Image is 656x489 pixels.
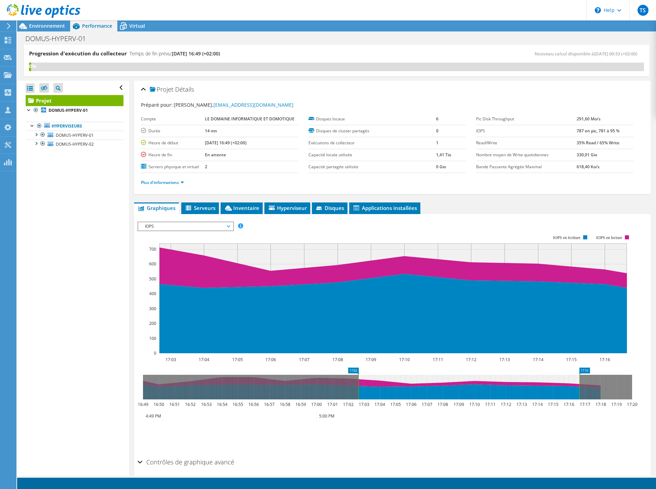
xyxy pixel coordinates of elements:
[299,357,309,362] text: 17:07
[130,50,220,57] h4: Temps de fin prévu:
[406,401,416,407] text: 17:06
[577,128,619,134] b: 787 en pic, 781 à 95 %
[141,180,184,185] a: Plus d'informations
[500,401,511,407] text: 17:12
[232,401,243,407] text: 16:55
[232,357,242,362] text: 17:05
[205,128,217,134] b: 14 mn
[205,152,226,158] b: En attente
[432,357,443,362] text: 17:11
[343,401,353,407] text: 17:02
[309,128,436,134] label: Disques de cluster partagés
[268,204,307,211] span: Hyperviseur
[332,357,343,362] text: 17:08
[174,102,293,108] span: [PERSON_NAME],
[137,455,234,469] h2: Contrôles de graphique avancé
[421,401,432,407] text: 17:07
[469,401,480,407] text: 17:10
[594,51,637,57] span: [DATE] 00:53 (+02:00)
[638,5,648,16] span: TS
[577,116,601,122] b: 291,60 Mo/s
[436,152,451,158] b: 1,41 Tio
[175,85,194,93] span: Détails
[205,140,247,146] b: [DATE] 16:49 (+02:00)
[149,335,156,341] text: 100
[563,401,574,407] text: 17:16
[309,151,436,158] label: Capacité locale utilisée
[149,276,156,282] text: 500
[141,102,173,108] label: Préparé pour:
[26,95,123,106] a: Projet
[142,222,229,230] span: IOPS
[22,35,96,42] h1: DOMUS-HYPERV-01
[577,164,600,170] b: 618,40 Ko/s
[201,401,211,407] text: 16:53
[149,320,156,326] text: 200
[309,116,436,122] label: Disques locaux
[137,401,148,407] text: 16:49
[154,350,156,356] text: 0
[150,86,173,93] span: Projet
[499,357,510,362] text: 17:13
[599,357,610,362] text: 17:16
[533,357,543,362] text: 17:14
[141,151,205,158] label: Heure de fin
[311,401,322,407] text: 17:00
[365,357,376,362] text: 17:09
[29,23,65,29] span: Environnement
[149,306,156,312] text: 300
[172,50,220,57] span: [DATE] 16:49 (+02:00)
[465,357,476,362] text: 17:12
[535,51,641,57] span: Nouveau calcul disponible à
[26,122,123,131] a: Hyperviseurs
[56,132,94,138] span: DOMUS-HYPERV-01
[476,116,577,122] label: Pic Disk Throughput
[141,163,205,170] label: Servers physique et virtuel
[595,401,606,407] text: 17:18
[436,128,438,134] b: 0
[476,151,577,158] label: Nombre moyen de Write quotidiennes
[149,291,156,296] text: 400
[149,261,156,267] text: 600
[165,357,176,362] text: 17:03
[153,401,164,407] text: 16:50
[26,106,123,115] a: DOMUS-HYPERV-01
[358,401,369,407] text: 17:03
[485,401,495,407] text: 17:11
[577,140,619,146] b: 35% Read / 65% Write
[399,357,409,362] text: 17:10
[476,140,577,146] label: Read/Write
[29,63,31,70] div: 0%
[49,107,88,113] b: DOMUS-HYPERV-01
[205,164,207,170] b: 2
[205,116,294,122] b: LE DOMAINE INFORMATIQUE ET DOMOTIQUE
[353,204,417,211] span: Applications installées
[56,141,94,147] span: DOMUS-HYPERV-02
[309,140,436,146] label: Exécutions de collecteur
[141,116,205,122] label: Compte
[476,128,577,134] label: IOPS
[516,401,527,407] text: 17:13
[437,401,448,407] text: 17:08
[611,401,621,407] text: 17:19
[141,140,205,146] label: Heure de début
[248,401,259,407] text: 16:56
[327,401,338,407] text: 17:01
[627,401,637,407] text: 17:20
[185,204,215,211] span: Serveurs
[390,401,401,407] text: 17:05
[213,102,293,108] a: [EMAIL_ADDRESS][DOMAIN_NAME]
[579,401,590,407] text: 17:17
[453,401,464,407] text: 17:09
[315,204,344,211] span: Disques
[26,131,123,140] a: DOMUS-HYPERV-01
[548,401,558,407] text: 17:15
[264,401,274,407] text: 16:57
[436,140,438,146] b: 1
[217,401,227,407] text: 16:54
[309,163,436,170] label: Capacité partagée utilisée
[532,401,542,407] text: 17:14
[566,357,576,362] text: 17:15
[26,140,123,148] a: DOMUS-HYPERV-02
[129,23,145,29] span: Virtual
